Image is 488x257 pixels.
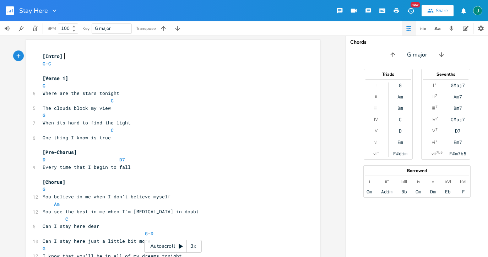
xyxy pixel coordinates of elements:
[436,7,448,14] div: Share
[19,7,48,14] span: Stay Here
[374,105,378,111] div: iii
[367,189,372,194] div: Gm
[43,179,65,185] span: [Chorus]
[43,230,153,237] span: -
[411,2,420,7] div: New
[460,179,467,184] div: bVII
[375,94,377,100] div: ii
[417,179,420,184] div: iv
[401,179,407,184] div: bIII
[435,93,437,98] sup: 7
[43,193,170,200] span: You believe in me when I don't believe myself
[375,82,376,88] div: I
[454,139,462,145] div: Em7
[187,240,200,253] div: 3x
[432,179,434,184] div: v
[151,230,153,237] span: D
[82,26,90,31] div: Key
[43,90,119,96] span: Where are the stars tonight
[403,4,418,17] button: New
[451,117,465,122] div: CMaj7
[381,189,392,194] div: Adim
[397,139,403,145] div: Em
[373,151,379,156] div: vii°
[432,139,435,145] div: vi
[407,51,427,59] span: G major
[43,186,45,192] span: G
[43,134,111,141] span: One thing I know is true
[43,238,151,244] span: Can I stay here just a little bit more
[43,156,45,163] span: D
[43,75,68,81] span: [Verse 1]
[432,128,435,134] div: V
[445,179,451,184] div: bVI
[385,179,389,184] div: ii°
[416,189,421,194] div: Cm
[43,119,131,126] span: When its hard to find the light
[43,105,111,111] span: The clouds block my view
[432,105,435,111] div: iii
[436,116,438,121] sup: 7
[434,81,437,87] sup: 7
[433,82,434,88] div: I
[393,151,407,156] div: F#dim
[43,223,99,229] span: Can I stay here dear
[375,128,378,134] div: V
[399,128,402,134] div: D
[432,151,436,156] div: vii
[445,189,451,194] div: Eb
[48,27,56,31] div: BPM
[374,117,378,122] div: IV
[454,94,462,100] div: Am7
[399,82,402,88] div: G
[43,149,77,155] span: [Pre-Chorus]
[43,60,45,67] span: G
[43,82,45,89] span: G
[364,72,412,76] div: Triads
[397,105,403,111] div: Bm
[43,53,63,59] span: [Intro]
[111,97,114,104] span: C
[43,208,199,215] span: You see the best in me when I'm [MEDICAL_DATA] in doubt
[432,117,435,122] div: IV
[397,94,403,100] div: Am
[43,164,131,170] span: Every time that I begin to fall
[43,245,45,252] span: G
[435,104,438,110] sup: 7
[430,189,436,194] div: Dm
[455,128,461,134] div: D7
[144,240,202,253] div: Autoscroll
[374,139,378,145] div: vi
[422,5,454,16] button: Share
[451,82,465,88] div: GMaj7
[369,179,370,184] div: i
[433,94,435,100] div: ii
[401,189,407,194] div: Bb
[399,117,402,122] div: C
[449,151,466,156] div: F#m7b5
[462,189,465,194] div: F
[43,112,45,118] span: G
[43,60,51,67] span: -
[54,201,60,207] span: Am
[65,216,68,222] span: C
[364,168,470,173] div: Borrowed
[435,127,438,133] sup: 7
[48,60,51,67] span: C
[350,40,484,45] div: Chords
[145,230,148,237] span: G
[454,105,462,111] div: Bm7
[119,156,125,163] span: D7
[473,6,482,15] img: John Beaken
[95,25,111,32] span: G major
[111,127,114,133] span: C
[436,150,443,155] sup: 7b5
[136,26,156,31] div: Transpose
[422,72,470,76] div: Sevenths
[435,138,438,144] sup: 7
